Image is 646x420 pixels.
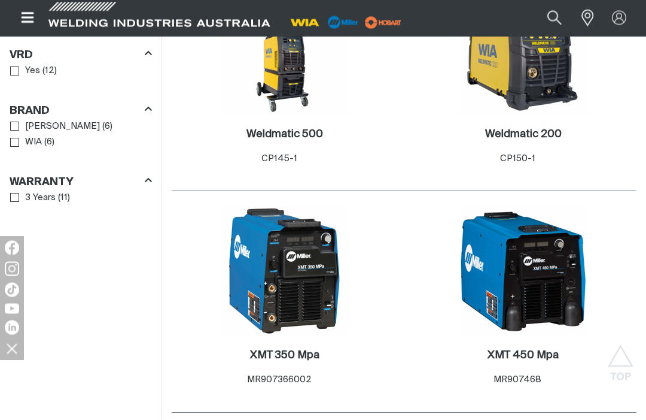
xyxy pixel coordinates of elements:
[102,120,112,134] span: ( 6 )
[25,192,56,206] span: 3 Years
[42,65,57,78] span: ( 12 )
[5,283,19,297] img: TikTok
[10,191,151,207] ul: Warranty
[247,376,312,385] span: MR907366002
[487,350,559,361] h2: XMT 450 Mpa
[10,191,56,207] a: 3 Years
[261,155,297,164] span: CP145-1
[10,64,151,80] ul: VRD
[5,321,19,335] img: LinkedIn
[58,192,70,206] span: ( 11 )
[246,129,323,140] h2: Weldmatic 500
[2,339,22,359] img: hide socials
[361,18,405,27] a: miller
[10,176,74,190] h3: Warranty
[10,135,42,151] a: WIA
[607,345,634,372] button: Scroll to top
[246,128,323,142] a: Weldmatic 500
[5,241,19,255] img: Facebook
[221,207,349,336] img: XMT 350 Mpa
[5,304,19,314] img: YouTube
[485,129,562,140] h2: Weldmatic 200
[459,207,587,336] img: XMT 450 Mpa
[25,65,40,78] span: Yes
[5,262,19,276] img: Instagram
[10,49,33,63] h3: VRD
[10,64,40,80] a: Yes
[485,128,562,142] a: Weldmatic 200
[10,105,50,119] h3: Brand
[10,174,152,190] div: Warranty
[25,120,100,134] span: [PERSON_NAME]
[493,376,541,385] span: MR907468
[361,14,405,32] img: miller
[519,5,575,32] input: Product name or item number...
[10,102,152,119] div: Brand
[10,119,151,151] ul: Brand
[487,349,559,363] a: XMT 450 Mpa
[250,349,319,363] a: XMT 350 Mpa
[250,350,319,361] h2: XMT 350 Mpa
[44,136,54,150] span: ( 6 )
[10,119,100,135] a: [PERSON_NAME]
[534,5,575,32] button: Search products
[10,47,152,63] div: VRD
[25,136,42,150] span: WIA
[500,155,535,164] span: CP150-1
